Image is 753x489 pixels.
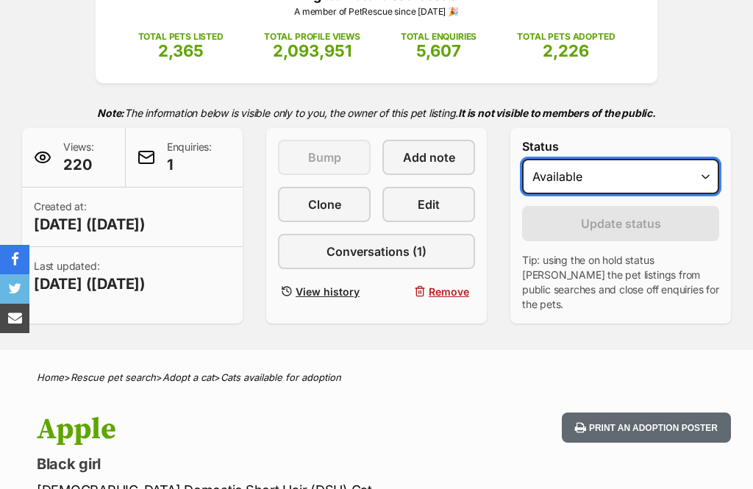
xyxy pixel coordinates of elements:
[418,196,440,213] span: Edit
[278,281,371,302] a: View history
[118,5,635,18] p: A member of PetRescue since [DATE] 🎉
[562,413,731,443] button: Print an adoption poster
[308,149,341,166] span: Bump
[34,214,146,235] span: [DATE] ([DATE])
[167,140,212,175] p: Enquiries:
[37,413,462,446] h1: Apple
[401,30,477,43] p: TOTAL ENQUIRIES
[429,284,469,299] span: Remove
[543,41,589,60] span: 2,226
[34,274,146,294] span: [DATE] ([DATE])
[296,284,360,299] span: View history
[158,41,204,60] span: 2,365
[264,30,360,43] p: TOTAL PROFILE VIEWS
[581,215,661,232] span: Update status
[326,243,427,260] span: Conversations (1)
[97,107,124,119] strong: Note:
[167,154,212,175] span: 1
[37,454,462,474] p: Black girl
[403,149,455,166] span: Add note
[522,206,719,241] button: Update status
[382,187,475,222] a: Edit
[416,41,461,60] span: 5,607
[278,187,371,222] a: Clone
[34,199,146,235] p: Created at:
[458,107,656,119] strong: It is not visible to members of the public.
[71,371,156,383] a: Rescue pet search
[138,30,224,43] p: TOTAL PETS LISTED
[278,234,475,269] a: Conversations (1)
[278,140,371,175] button: Bump
[37,371,64,383] a: Home
[522,253,719,312] p: Tip: using the on hold status [PERSON_NAME] the pet listings from public searches and close off e...
[63,154,94,175] span: 220
[382,140,475,175] a: Add note
[221,371,341,383] a: Cats available for adoption
[522,140,719,153] label: Status
[517,30,615,43] p: TOTAL PETS ADOPTED
[63,140,94,175] p: Views:
[22,98,731,128] p: The information below is visible only to you, the owner of this pet listing.
[382,281,475,302] button: Remove
[34,259,146,294] p: Last updated:
[273,41,351,60] span: 2,093,951
[163,371,214,383] a: Adopt a cat
[308,196,341,213] span: Clone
